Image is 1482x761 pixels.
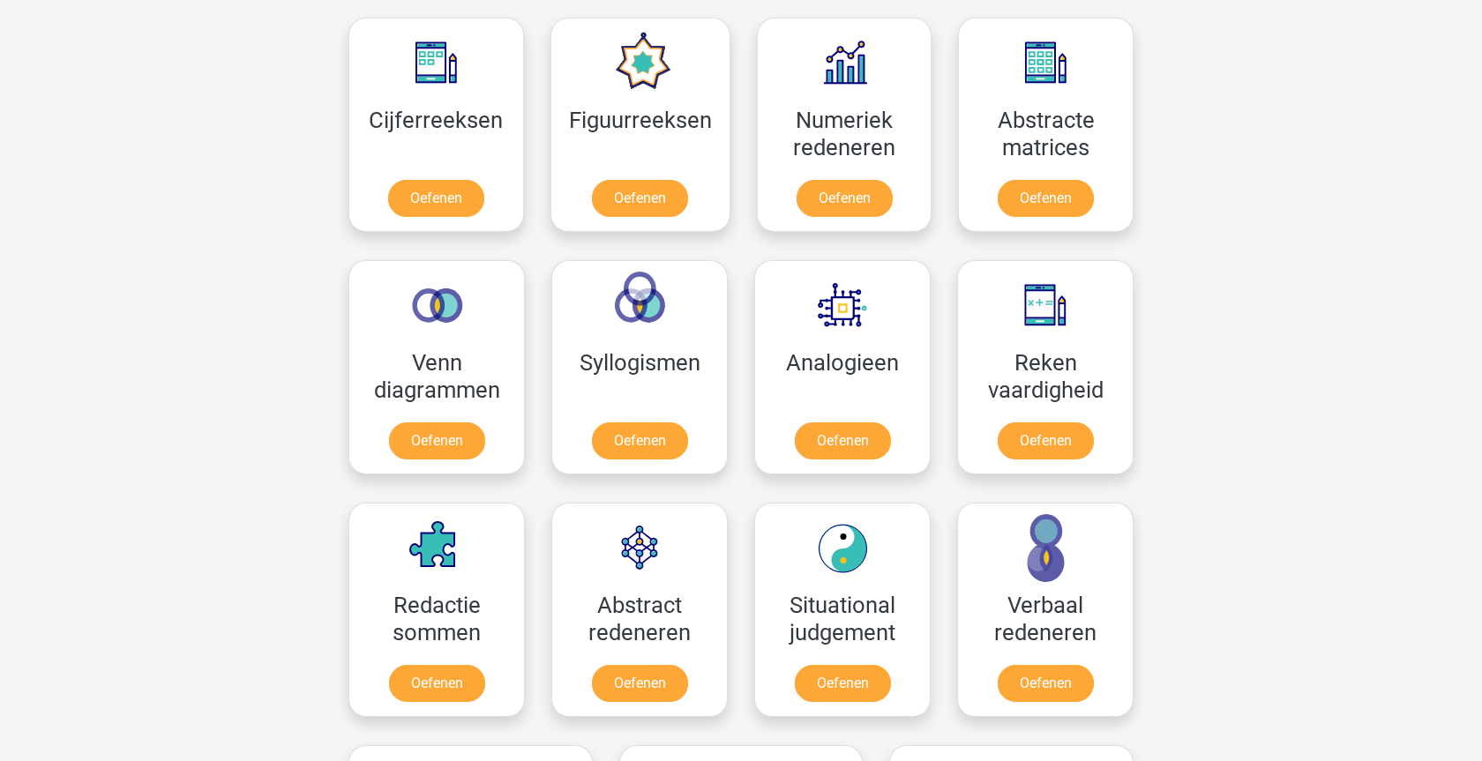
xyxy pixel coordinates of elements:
a: Oefenen [592,180,688,217]
a: Oefenen [388,180,484,217]
a: Oefenen [389,665,485,702]
a: Oefenen [998,180,1094,217]
a: Oefenen [592,422,688,459]
a: Oefenen [795,665,891,702]
a: Oefenen [795,422,891,459]
a: Oefenen [998,665,1094,702]
a: Oefenen [998,422,1094,459]
a: Oefenen [592,665,688,702]
a: Oefenen [797,180,893,217]
a: Oefenen [389,422,485,459]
